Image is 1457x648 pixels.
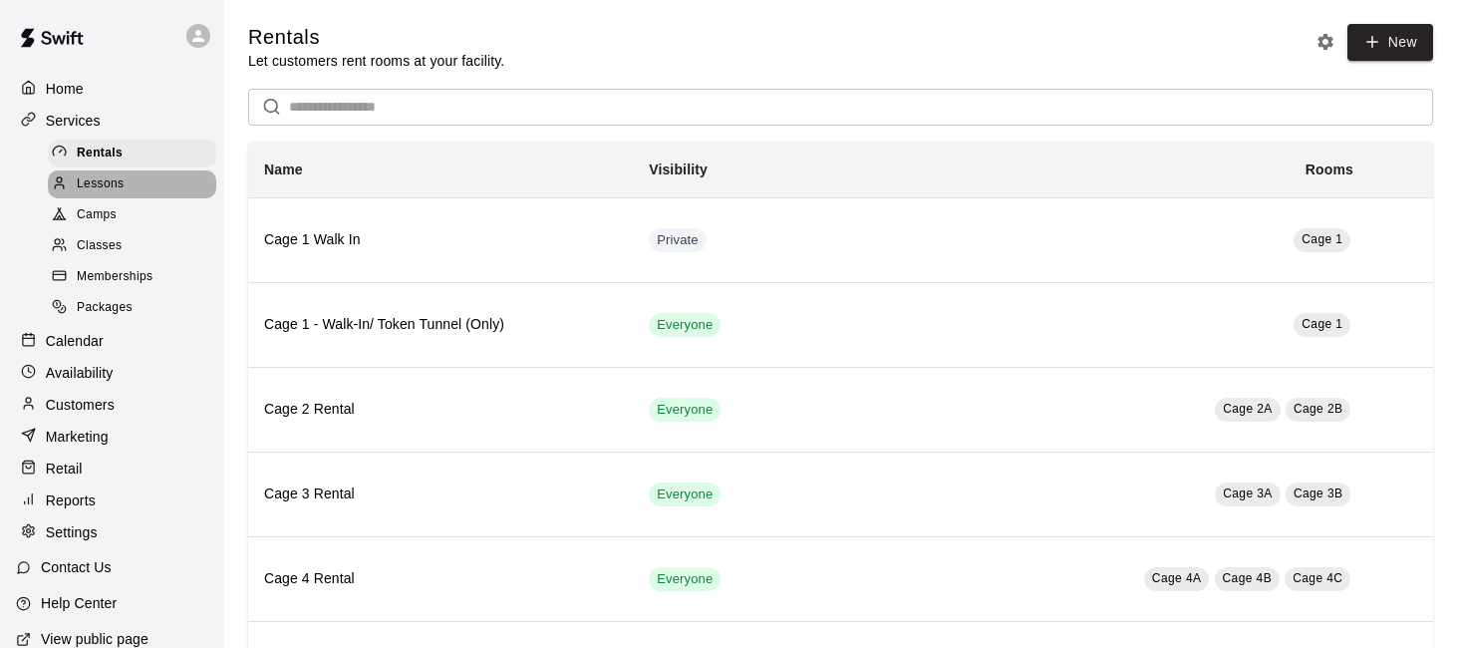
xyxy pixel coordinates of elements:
[46,79,84,99] p: Home
[46,490,96,510] p: Reports
[1311,27,1340,57] button: Rental settings
[16,454,208,484] a: Retail
[48,201,216,229] div: Camps
[41,557,112,577] p: Contact Us
[649,483,721,506] div: This service is visible to all of your customers
[649,228,707,252] div: This service is hidden, and can only be accessed via a direct link
[1223,486,1273,500] span: Cage 3A
[1223,571,1273,585] span: Cage 4B
[649,316,721,335] span: Everyone
[248,51,504,71] p: Let customers rent rooms at your facility.
[46,111,101,131] p: Services
[46,331,104,351] p: Calendar
[48,294,216,322] div: Packages
[649,313,721,337] div: This service is visible to all of your customers
[48,200,224,231] a: Camps
[48,168,224,199] a: Lessons
[41,593,117,613] p: Help Center
[248,24,504,51] h5: Rentals
[46,363,114,383] p: Availability
[77,205,117,225] span: Camps
[649,570,721,589] span: Everyone
[16,517,208,547] a: Settings
[48,138,224,168] a: Rentals
[649,162,708,177] b: Visibility
[48,262,224,293] a: Memberships
[649,567,721,591] div: This service is visible to all of your customers
[48,263,216,291] div: Memberships
[1302,317,1342,331] span: Cage 1
[16,358,208,388] a: Availability
[649,398,721,422] div: This service is visible to all of your customers
[46,522,98,542] p: Settings
[264,568,617,590] h6: Cage 4 Rental
[48,293,224,324] a: Packages
[77,298,133,318] span: Packages
[77,174,125,194] span: Lessons
[48,170,216,198] div: Lessons
[649,401,721,420] span: Everyone
[48,140,216,167] div: Rentals
[77,236,122,256] span: Classes
[1347,24,1433,61] a: New
[1294,486,1343,500] span: Cage 3B
[1152,571,1202,585] span: Cage 4A
[77,144,123,163] span: Rentals
[16,390,208,420] a: Customers
[77,267,152,287] span: Memberships
[264,484,617,505] h6: Cage 3 Rental
[46,427,109,447] p: Marketing
[1223,402,1273,416] span: Cage 2A
[16,486,208,515] a: Reports
[1294,402,1343,416] span: Cage 2B
[1306,162,1353,177] b: Rooms
[649,486,721,504] span: Everyone
[48,231,224,262] a: Classes
[16,326,208,356] a: Calendar
[264,314,617,336] h6: Cage 1 - Walk-In/ Token Tunnel (Only)
[16,106,208,136] a: Services
[16,422,208,452] a: Marketing
[46,395,115,415] p: Customers
[264,229,617,251] h6: Cage 1 Walk In
[649,231,707,250] span: Private
[1293,571,1342,585] span: Cage 4C
[264,162,303,177] b: Name
[16,74,208,104] a: Home
[1302,232,1342,246] span: Cage 1
[264,399,617,421] h6: Cage 2 Rental
[48,232,216,260] div: Classes
[46,459,83,479] p: Retail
